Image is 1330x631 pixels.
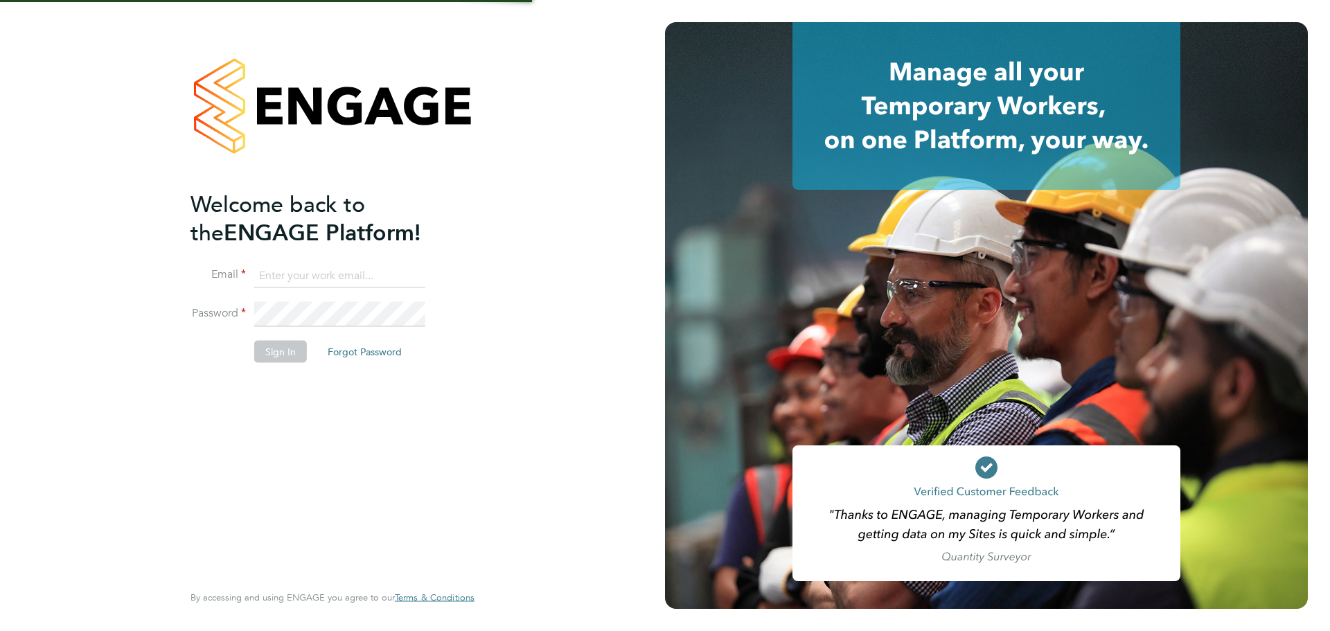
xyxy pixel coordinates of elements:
button: Sign In [254,341,307,363]
input: Enter your work email... [254,263,425,288]
a: Terms & Conditions [395,592,475,603]
label: Email [190,267,246,282]
span: By accessing and using ENGAGE you agree to our [190,592,475,603]
h2: ENGAGE Platform! [190,190,461,247]
label: Password [190,306,246,321]
span: Welcome back to the [190,190,365,246]
button: Forgot Password [317,341,413,363]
